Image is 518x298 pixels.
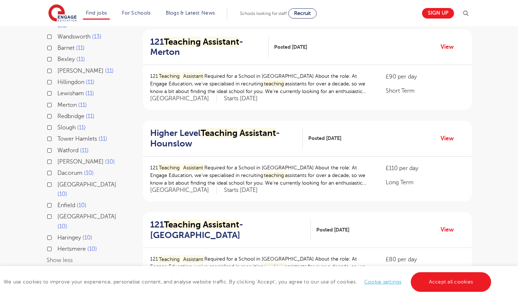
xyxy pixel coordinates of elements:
a: 121Teaching Assistant- [GEOGRAPHIC_DATA] [150,220,311,241]
input: Hertsmere 10 [57,246,62,250]
input: Hillingdon 11 [57,79,62,84]
h2: 121 - Merton [150,37,263,58]
span: 11 [86,113,95,120]
span: Lewisham [57,90,84,97]
span: Recruit [294,11,311,16]
mark: Teaching [158,164,181,172]
span: Tower Hamlets [57,136,97,142]
span: 11 [77,124,86,131]
mark: teaching [263,263,285,271]
a: View [441,42,459,52]
span: [GEOGRAPHIC_DATA] [150,186,217,194]
img: Engage Education [48,4,77,23]
span: Haringey [57,234,81,241]
span: Slough [57,124,76,131]
input: Redbridge 11 [57,113,62,118]
span: Hillingdon [57,79,84,85]
mark: Assistant [203,220,239,230]
span: Wandsworth [57,33,91,40]
mark: Teaching [201,128,237,138]
mark: Assistant [182,72,204,80]
span: Watford [57,147,79,154]
a: Find jobs [86,10,107,16]
p: 121 Required for a School in [GEOGRAPHIC_DATA] About the role: At Engage Education, we’ve special... [150,72,372,95]
span: Hertsmere [57,246,86,252]
span: [PERSON_NAME] [57,68,104,74]
span: 10 [84,170,94,176]
span: 10 [87,246,97,252]
mark: Teaching [158,255,181,263]
a: Blogs & Latest News [166,10,215,16]
p: 121 Required for a School in [GEOGRAPHIC_DATA] About the role: At Engage Education, we’ve special... [150,255,372,278]
p: £90 per day [386,72,464,81]
mark: teaching [263,80,285,88]
span: Enfield [57,202,75,209]
a: Recruit [288,8,317,19]
span: 11 [76,56,85,63]
span: Posted [DATE] [316,226,349,234]
span: 13 [92,33,101,40]
span: 10 [57,223,67,230]
a: View [441,225,459,234]
span: 11 [80,147,89,154]
mark: Assistant [182,164,204,172]
span: Dacorum [57,170,83,176]
span: 11 [86,79,95,85]
h2: 121 - [GEOGRAPHIC_DATA] [150,220,305,241]
input: Watford 11 [57,147,62,152]
p: Starts [DATE] [224,95,258,102]
p: 121 Required for a School in [GEOGRAPHIC_DATA] About the role: At Engage Education, we’ve special... [150,164,372,187]
a: Accept all cookies [411,272,491,292]
span: [GEOGRAPHIC_DATA] [57,181,116,188]
a: For Schools [122,10,150,16]
mark: Teaching [158,72,181,80]
input: Lewisham 11 [57,90,62,95]
mark: teaching [263,172,285,179]
p: £80 per day [386,255,464,264]
p: Short Term [386,86,464,95]
span: We use cookies to improve your experience, personalise content, and analyse website traffic. By c... [4,279,493,285]
input: Slough 11 [57,124,62,129]
input: Haringey 10 [57,234,62,239]
mark: Assistant [240,128,276,138]
span: Posted [DATE] [274,43,307,51]
span: Bexley [57,56,75,63]
span: 11 [85,90,94,97]
a: View [441,134,459,143]
span: 11 [76,45,85,51]
input: [GEOGRAPHIC_DATA] 10 [57,213,62,218]
span: 21 [57,22,67,29]
a: Higher LevelTeaching Assistant- Hounslow [150,128,303,149]
input: Tower Hamlets 11 [57,136,62,140]
input: [PERSON_NAME] 10 [57,158,62,163]
span: 11 [99,136,107,142]
input: Enfield 10 [57,202,62,207]
h2: Higher Level - Hounslow [150,128,297,149]
p: Long Term [386,178,464,187]
span: 10 [57,191,67,197]
span: [GEOGRAPHIC_DATA] [150,95,217,102]
input: [PERSON_NAME] 11 [57,68,62,72]
p: £110 per day [386,164,464,173]
span: [GEOGRAPHIC_DATA] [57,213,116,220]
span: 11 [105,68,114,74]
a: 121Teaching Assistant- Merton [150,37,269,58]
span: Posted [DATE] [308,134,341,142]
input: Barnet 11 [57,45,62,49]
a: Sign up [422,8,454,19]
span: [PERSON_NAME] [57,158,104,165]
input: Bexley 11 [57,56,62,61]
a: Cookie settings [364,279,402,285]
mark: Teaching [164,220,201,230]
button: Show less [47,257,73,263]
mark: Assistant [182,255,204,263]
input: [GEOGRAPHIC_DATA] 10 [57,181,62,186]
span: 10 [77,202,87,209]
span: 10 [83,234,92,241]
mark: Teaching [164,37,201,47]
input: Dacorum 10 [57,170,62,174]
span: 10 [105,158,115,165]
span: 11 [78,102,87,108]
span: Barnet [57,45,75,51]
span: Merton [57,102,77,108]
